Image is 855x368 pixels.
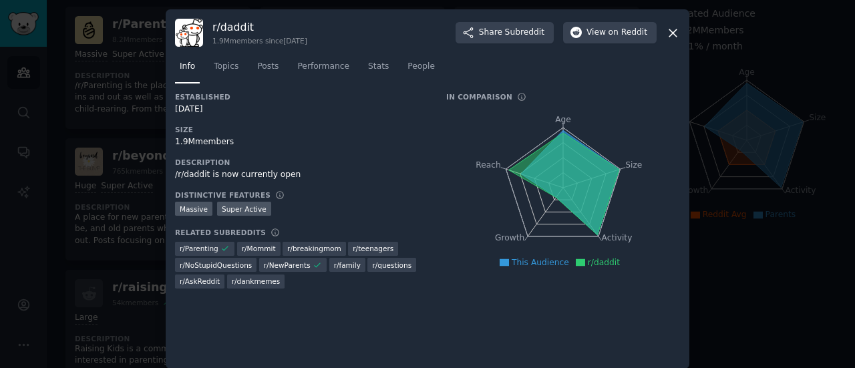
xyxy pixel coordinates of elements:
h3: Established [175,92,427,102]
h3: Size [175,125,427,134]
span: r/ teenagers [353,244,393,253]
button: Viewon Reddit [563,22,657,43]
span: Stats [368,61,389,73]
h3: In Comparison [446,92,512,102]
span: View [586,27,647,39]
a: Info [175,56,200,83]
div: 1.9M members since [DATE] [212,36,307,45]
a: People [403,56,440,83]
h3: r/ daddit [212,20,307,34]
span: r/ family [334,260,361,270]
tspan: Activity [602,233,633,242]
span: on Reddit [609,27,647,39]
a: Topics [209,56,243,83]
h3: Description [175,158,427,167]
span: People [407,61,435,73]
div: [DATE] [175,104,427,116]
tspan: Growth [495,233,524,242]
span: Info [180,61,195,73]
img: daddit [175,19,203,47]
h3: Distinctive Features [175,190,271,200]
span: Subreddit [505,27,544,39]
span: r/ dankmemes [232,277,281,286]
span: r/daddit [588,258,620,267]
a: Stats [363,56,393,83]
span: Share [479,27,544,39]
tspan: Age [555,115,571,124]
span: r/ Mommit [242,244,276,253]
div: Massive [175,202,212,216]
div: Super Active [217,202,271,216]
a: Posts [252,56,283,83]
button: ShareSubreddit [456,22,554,43]
tspan: Size [625,160,642,170]
span: r/ questions [372,260,411,270]
span: r/ AskReddit [180,277,220,286]
span: r/ breakingmom [287,244,341,253]
div: 1.9M members [175,136,427,148]
h3: Related Subreddits [175,228,266,237]
span: Topics [214,61,238,73]
a: Performance [293,56,354,83]
tspan: Reach [476,160,501,170]
span: This Audience [512,258,569,267]
span: r/ Parenting [180,244,218,253]
span: Performance [297,61,349,73]
span: r/ NoStupidQuestions [180,260,252,270]
span: r/ NewParents [264,260,311,270]
div: /r/daddit is now currently open [175,169,427,181]
span: Posts [257,61,279,73]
